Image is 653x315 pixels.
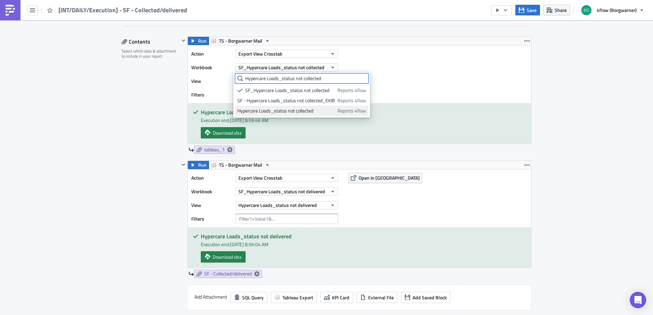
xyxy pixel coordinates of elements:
span: 4flow (Borgwarner) [597,6,637,14]
h5: Hypercare Loads_status not collected [201,109,526,115]
span: Download xlsx [213,129,241,136]
span: SF - Collected/delivered [204,271,252,277]
div: SF_Hypercare Loads_status not collected [245,87,335,94]
body: Rich Text Area. Press ALT-0 for help. [3,3,326,16]
span: KPI Card [332,294,349,301]
span: Export View Crosstab [238,174,282,181]
span: SQL Query [242,294,264,301]
span: Run [198,37,207,45]
button: Run [188,161,209,169]
span: SF_Hypercare Loads_status not delivered [238,188,325,195]
div: SF - Hypercare Loads_status not collected_EKIB [237,97,335,104]
span: Download xlsx [213,253,241,260]
button: External File [357,292,398,303]
label: Workbook [191,62,232,73]
input: Filter1=Value1&... [236,214,338,224]
button: Hide content [179,161,187,169]
a: SF - Collected/delivered [194,270,262,278]
button: Export View Crosstab [236,174,338,182]
span: Share [555,6,567,14]
img: Avatar [581,4,592,16]
span: Open in [GEOGRAPHIC_DATA] [359,174,420,181]
button: KPI Card [320,292,353,303]
button: 4flow (Borgwarner) [577,3,648,18]
button: Hide content [179,36,187,45]
span: tableau_1 [204,147,225,153]
span: Reports 4flow [337,107,366,114]
label: View [191,76,232,86]
label: Action [191,173,232,183]
input: Filter... [235,73,369,84]
button: Add Saved Block [401,292,450,303]
span: Save [527,6,537,14]
a: Download xlsx [201,127,246,138]
button: Open in [GEOGRAPHIC_DATA] [348,173,422,183]
button: TS - Borgwarner Mail [209,37,273,45]
button: SF_Hypercare Loads_status not delivered [236,187,338,196]
button: Tableau Export [271,292,317,303]
span: Hypercare Loads_status not delivered [238,201,317,209]
span: SF_Hypercare Loads_status not collected [238,64,324,71]
div: Execution end: [DATE] 8:59:46 AM [201,117,526,124]
span: TS - Borgwarner Mail [219,161,262,169]
a: Download xlsx [201,251,246,262]
img: PushMetrics [5,5,16,16]
p: Dear all, [3,3,326,8]
label: Filters [191,90,232,100]
button: Share [543,5,570,15]
span: External File [368,294,394,301]
div: Contents [122,36,179,47]
span: Export View Crosstab [238,50,282,57]
label: Add Attachment [194,292,227,302]
label: View [191,200,232,210]
div: Select which data & attachment to include in your report. [122,48,179,59]
span: [INT/DAILY/Execution] - SF - Collected/delivered [58,6,188,14]
button: SQL Query [231,292,267,303]
div: Hypercare Loads_status not collected [237,107,335,114]
span: Reports 4flow [337,87,366,94]
span: Reports 4flow [337,97,366,104]
a: tableau_1 [194,146,235,154]
button: TS - Borgwarner Mail [209,161,273,169]
div: Open Intercom Messenger [630,292,646,308]
button: Save [515,5,540,15]
span: Run [198,161,207,169]
button: Run [188,37,209,45]
button: Export View Crosstab [236,50,338,58]
h5: Hypercare Loads_status not delivered [201,234,526,239]
span: Tableau Export [282,294,313,301]
label: Workbook [191,186,232,197]
label: Action [191,49,232,59]
button: Hypercare Loads_status not delivered [236,201,338,209]
div: Execution end: [DATE] 8:56:04 AM [201,241,526,248]
span: Add Saved Block [413,294,447,301]
label: Filters [191,214,232,224]
p: Please find attached the not collected/delivered report. [3,10,326,16]
button: SF_Hypercare Loads_status not collected [236,63,338,72]
span: TS - Borgwarner Mail [219,37,262,45]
